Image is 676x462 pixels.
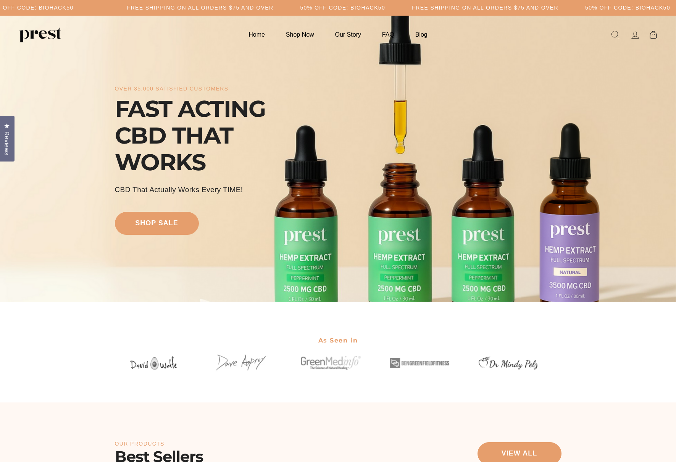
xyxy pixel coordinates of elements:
[115,184,243,195] div: CBD That Actually Works every TIME!
[2,131,12,155] span: Reviews
[300,5,385,11] h5: 50% OFF CODE: BIOHACK50
[115,86,229,92] div: over 35,000 satisfied customers
[115,331,561,350] h2: As Seen in
[585,5,670,11] h5: 50% OFF CODE: BIOHACK50
[115,212,199,235] a: shop sale
[19,27,61,42] img: PREST ORGANICS
[276,27,324,42] a: Shop Now
[115,95,287,176] div: FAST ACTING CBD THAT WORKS
[239,27,274,42] a: Home
[326,27,371,42] a: Our Story
[239,27,437,42] ul: Primary
[373,27,404,42] a: FAQ
[412,5,558,11] h5: Free Shipping on all orders $75 and over
[406,27,437,42] a: Blog
[127,5,274,11] h5: Free Shipping on all orders $75 and over
[115,441,203,447] p: Our Products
